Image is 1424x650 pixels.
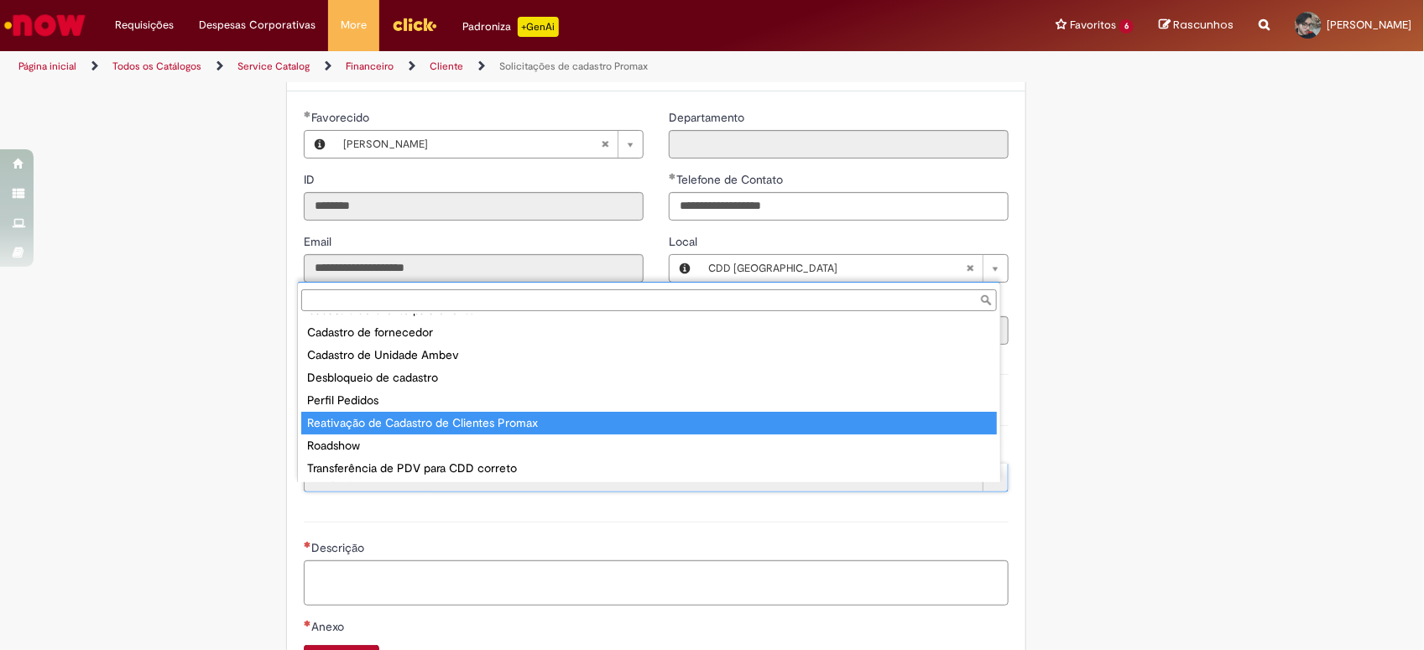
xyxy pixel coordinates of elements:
div: Cadastro de Unidade Ambev [301,344,997,367]
div: Cadastro de fornecedor [301,321,997,344]
div: Transferência de PDV para CDD correto [301,457,997,480]
div: Desbloqueio de cadastro [301,367,997,389]
div: Reativação de Cadastro de Clientes Promax [301,412,997,434]
div: Perfil Pedidos [301,389,997,412]
div: Roadshow [301,434,997,457]
ul: Tipo de solicitação [298,315,1000,482]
